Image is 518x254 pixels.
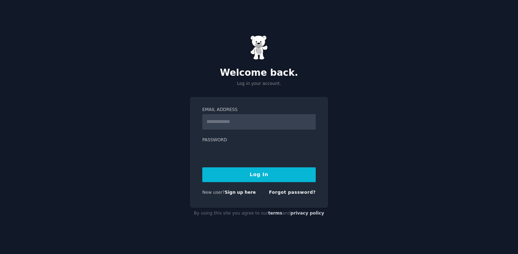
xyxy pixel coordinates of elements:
[190,81,328,87] p: Log in your account.
[290,211,324,216] a: privacy policy
[225,190,256,195] a: Sign up here
[250,35,268,60] img: Gummy Bear
[202,107,316,113] label: Email Address
[202,167,316,182] button: Log In
[190,208,328,219] div: By using this site you agree to our and
[269,190,316,195] a: Forgot password?
[190,67,328,79] h2: Welcome back.
[202,190,225,195] span: New user?
[202,137,316,143] label: Password
[268,211,282,216] a: terms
